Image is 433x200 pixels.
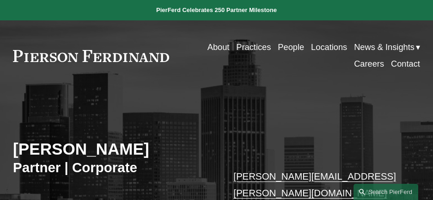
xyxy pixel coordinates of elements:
a: People [278,39,304,56]
span: News & Insights [354,40,415,55]
h2: [PERSON_NAME] [13,139,216,159]
a: Careers [354,56,384,73]
a: [PERSON_NAME][EMAIL_ADDRESS][PERSON_NAME][DOMAIN_NAME] [233,171,396,199]
a: Search this site [354,184,418,200]
a: About [207,39,230,56]
a: Contact [391,56,420,73]
a: Locations [311,39,347,56]
a: Practices [236,39,271,56]
a: folder dropdown [354,39,420,56]
h3: Partner | Corporate [13,159,216,176]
